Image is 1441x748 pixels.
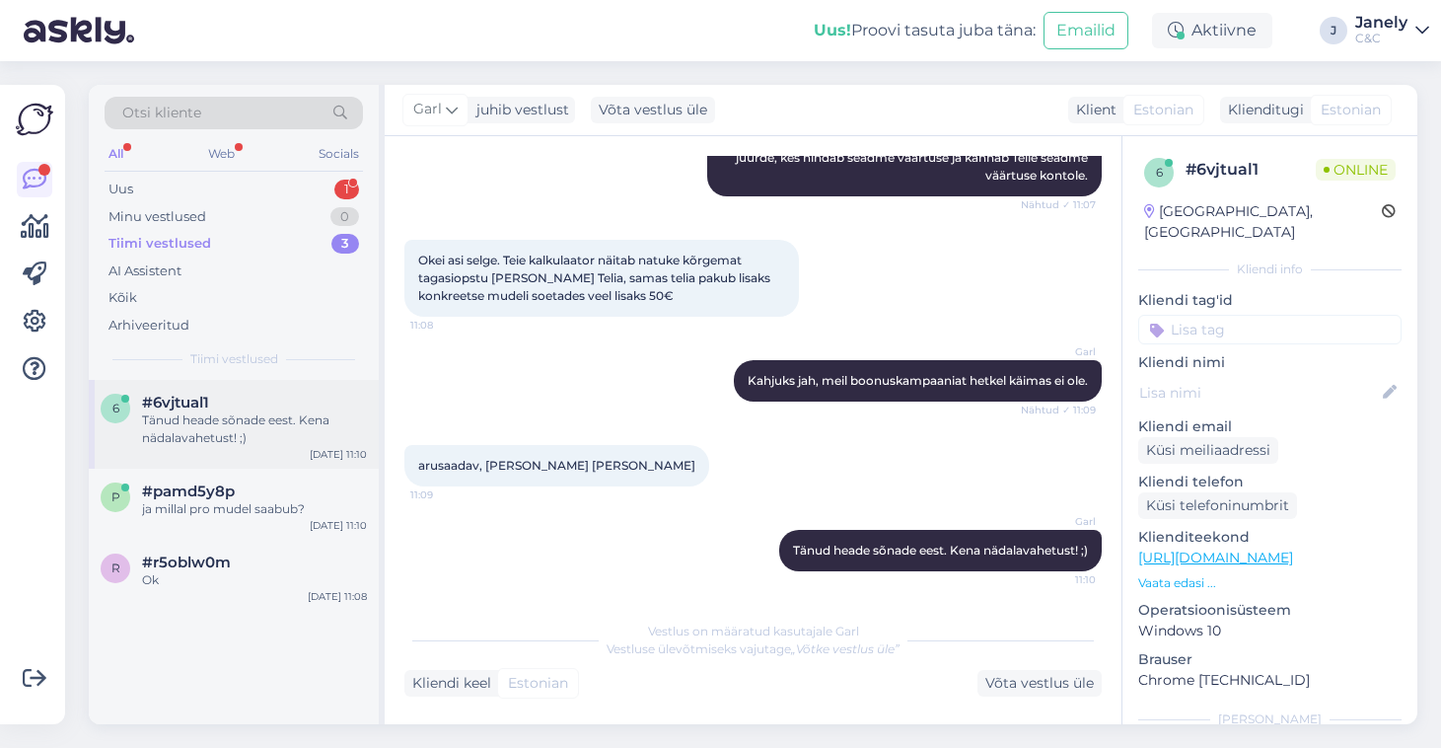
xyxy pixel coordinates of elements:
span: p [111,489,120,504]
span: Estonian [508,673,568,694]
span: #6vjtual1 [142,394,209,411]
div: Minu vestlused [108,207,206,227]
span: #pamd5y8p [142,483,235,500]
span: Garl [413,99,442,120]
span: r [111,561,120,575]
span: Tänud heade sõnade eest. Kena nädalavahetust! ;) [793,543,1088,558]
p: Kliendi tag'id [1138,290,1402,311]
span: Nähtud ✓ 11:09 [1021,403,1096,417]
div: Kliendi info [1138,261,1402,278]
div: Kliendi keel [404,673,491,694]
span: Nähtud ✓ 11:07 [1021,197,1096,212]
span: Online [1316,159,1396,181]
div: ja millal pro mudel saabub? [142,500,367,518]
div: Tiimi vestlused [108,234,211,254]
div: C&C [1355,31,1407,46]
a: [URL][DOMAIN_NAME] [1138,549,1293,566]
span: 6 [1156,165,1163,180]
span: 11:09 [410,487,484,502]
div: # 6vjtual1 [1186,158,1316,182]
span: Estonian [1133,100,1193,120]
div: Küsi meiliaadressi [1138,437,1278,464]
div: J [1320,17,1347,44]
span: Garl [1022,344,1096,359]
div: Janely [1355,15,1407,31]
div: Klient [1068,100,1117,120]
div: Kõik [108,288,137,308]
div: juhib vestlust [468,100,569,120]
div: [DATE] 11:10 [310,518,367,533]
div: 3 [331,234,359,254]
p: Kliendi nimi [1138,352,1402,373]
p: Windows 10 [1138,621,1402,641]
p: Brauser [1138,649,1402,670]
div: All [105,141,127,167]
div: Võta vestlus üle [977,670,1102,697]
div: Aktiivne [1152,13,1272,48]
div: Web [204,141,239,167]
span: Tiimi vestlused [190,350,278,368]
div: Küsi telefoninumbrit [1138,492,1297,519]
div: Proovi tasuta juba täna: [814,19,1036,42]
div: [DATE] 11:08 [308,589,367,604]
input: Lisa nimi [1139,382,1379,404]
div: Socials [315,141,363,167]
span: Estonian [1321,100,1381,120]
p: Operatsioonisüsteem [1138,600,1402,621]
input: Lisa tag [1138,315,1402,344]
div: Arhiveeritud [108,316,189,336]
button: Emailid [1044,12,1128,49]
span: Okei asi selge. Teie kalkulaator näitab natuke kõrgemat tagasiopstu [PERSON_NAME] Telia, samas te... [418,253,773,303]
div: Uus [108,180,133,199]
span: Garl [1022,514,1096,529]
div: Ok [142,571,367,589]
p: Kliendi email [1138,416,1402,437]
span: 11:08 [410,318,484,333]
span: Vestluse ülevõtmiseks vajutage [607,641,900,656]
span: 11:10 [1022,572,1096,587]
p: Kliendi telefon [1138,472,1402,492]
div: 1 [334,180,359,199]
div: AI Assistent [108,262,181,281]
p: Vaata edasi ... [1138,574,1402,592]
span: 6 [112,401,119,415]
div: [PERSON_NAME] [1138,711,1402,728]
b: Uus! [814,21,851,39]
p: Klienditeekond [1138,527,1402,548]
span: Otsi kliente [122,103,201,123]
img: Askly Logo [16,101,53,138]
div: Klienditugi [1220,100,1304,120]
span: Vestlus on määratud kasutajale Garl [648,624,859,638]
span: #r5oblw0m [142,554,231,571]
div: [GEOGRAPHIC_DATA], [GEOGRAPHIC_DATA] [1144,201,1382,243]
div: Võta vestlus üle [591,97,715,123]
p: Chrome [TECHNICAL_ID] [1138,670,1402,691]
a: JanelyC&C [1355,15,1429,46]
span: arusaadav, [PERSON_NAME] [PERSON_NAME] [418,458,695,473]
div: [DATE] 11:10 [310,447,367,462]
span: Kahjuks jah, meil boonuskampaaniat hetkel käimas ei ole. [748,373,1088,388]
i: „Võtke vestlus üle” [791,641,900,656]
div: Tänud heade sõnade eest. Kena nädalavahetust! ;) [142,411,367,447]
div: 0 [330,207,359,227]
